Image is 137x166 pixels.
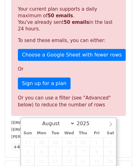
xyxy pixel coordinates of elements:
span: Fri [90,131,103,135]
span: Tue [48,131,62,135]
span: August 14, 2025 [76,156,90,166]
span: August 4, 2025 [34,147,48,156]
small: [EMAIL_ADDRESS][DOMAIN_NAME] [11,127,81,132]
span: August 11, 2025 [34,156,48,166]
span: August 6, 2025 [62,147,76,156]
span: Sat [103,131,117,135]
a: Choose a Google Sheet with fewer rows [18,49,126,61]
span: August 13, 2025 [62,156,76,166]
span: August 9, 2025 [103,147,117,156]
span: July 29, 2025 [48,137,62,147]
span: July 27, 2025 [21,137,35,147]
span: July 28, 2025 [34,137,48,147]
span: Mon [34,131,48,135]
input: Year [75,120,97,126]
strong: 50 emails [64,19,89,25]
span: August 12, 2025 [48,156,62,166]
span: July 31, 2025 [76,137,90,147]
iframe: Chat Widget [106,136,137,166]
span: August 1, 2025 [90,137,103,147]
p: Or [18,66,119,72]
p: To send these emails, you can either: [18,37,119,44]
a: Sign up for a plan [18,78,71,89]
span: August 7, 2025 [76,147,90,156]
span: August 16, 2025 [103,156,117,166]
small: [EMAIL_ADDRESS][DOMAIN_NAME] [11,120,81,125]
span: August 15, 2025 [90,156,103,166]
div: Or you can use a filter (see "Advanced" below) to reduce the number of rows [18,94,119,109]
span: Wed [62,131,76,135]
span: July 30, 2025 [62,137,76,147]
span: August 3, 2025 [21,147,35,156]
a: +47 more [11,143,38,151]
small: [PERSON_NAME][EMAIL_ADDRESS][DOMAIN_NAME] [11,134,114,139]
span: August 8, 2025 [90,147,103,156]
p: Your current plan supports a daily maximum of . You've already sent in the last 24 hours. [18,6,119,32]
strong: 50 emails [48,13,73,19]
span: Thu [76,131,90,135]
span: Sun [21,131,35,135]
span: August 10, 2025 [21,156,35,166]
span: August 5, 2025 [48,147,62,156]
span: August 2, 2025 [103,137,117,147]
